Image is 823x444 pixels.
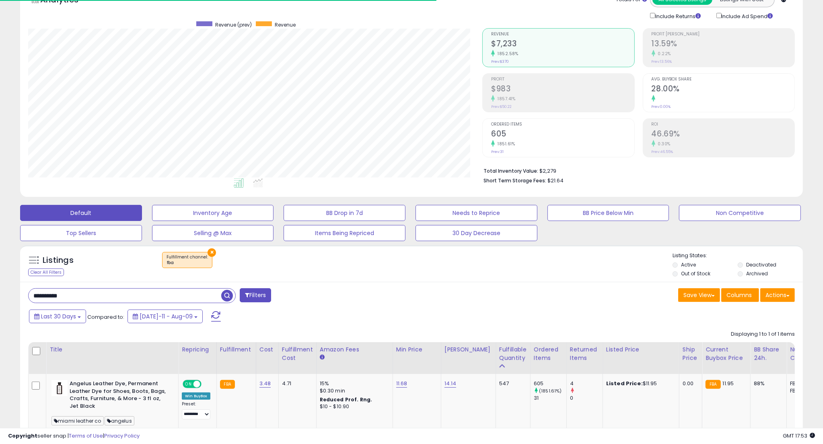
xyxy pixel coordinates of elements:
button: Default [20,205,142,221]
div: $11.95 [606,380,673,387]
label: Out of Stock [681,270,710,277]
h2: 46.69% [652,129,794,140]
div: Fulfillable Quantity [499,345,527,362]
button: Filters [240,288,271,302]
small: Prev: 13.56% [652,59,672,64]
small: 1857.41% [495,96,515,102]
h2: $7,233 [491,39,634,50]
li: $2,279 [484,165,789,175]
h2: 605 [491,129,634,140]
a: 3.48 [259,380,271,388]
div: Returned Items [570,345,599,362]
h2: 28.00% [652,84,794,95]
span: Avg. Buybox Share [652,77,794,82]
span: Ordered Items [491,122,634,127]
span: 11.95 [723,380,734,387]
button: Non Competitive [679,205,801,221]
h2: $983 [491,84,634,95]
span: Columns [726,291,752,299]
div: seller snap | | [8,432,140,440]
img: 41F2yE36tTL._SL40_.jpg [51,380,68,396]
a: Privacy Policy [104,432,140,440]
button: Needs to Reprice [416,205,537,221]
div: 0.00 [683,380,696,387]
div: Include Ad Spend [710,11,786,20]
div: BB Share 24h. [754,345,783,362]
div: $10 - $10.90 [320,403,387,410]
small: (1851.61%) [539,388,562,394]
div: Cost [259,345,275,354]
div: 88% [754,380,780,387]
div: Displaying 1 to 1 of 1 items [731,330,795,338]
div: FBM: 5 [790,387,817,394]
b: Reduced Prof. Rng. [320,396,372,403]
span: Profit [PERSON_NAME] [652,32,794,37]
a: 11.68 [396,380,407,388]
button: Actions [760,288,795,302]
div: 15% [320,380,387,387]
label: Active [681,261,696,268]
span: OFF [200,381,213,388]
button: Items Being Repriced [284,225,405,241]
small: FBA [220,380,235,389]
div: 547 [499,380,524,387]
button: 30 Day Decrease [416,225,537,241]
div: Min Price [396,345,438,354]
span: Fulfillment channel : [167,254,208,266]
span: angelus [105,416,134,425]
span: Revenue (prev) [215,21,252,28]
button: Columns [721,288,759,302]
span: ON [183,381,193,388]
div: [PERSON_NAME] [444,345,492,354]
small: Prev: $50.22 [491,104,512,109]
button: Last 30 Days [29,310,86,323]
button: BB Price Below Min [547,205,669,221]
div: Ship Price [683,345,699,362]
div: Title [49,345,175,354]
span: ROI [652,122,794,127]
p: Listing States: [673,252,802,260]
span: 2025-09-9 17:53 GMT [783,432,815,440]
small: 0.22% [655,51,671,57]
div: 4 [570,380,603,387]
div: Fulfillment Cost [282,345,313,362]
span: Last 30 Days [41,312,76,320]
button: Save View [678,288,720,302]
b: Angelus Leather Dye, Permanent Leather Dye for Shoes, Boots, Bags, Crafts, Furniture, & More - 3 ... [70,380,167,412]
span: Profit [491,77,634,82]
span: Revenue [275,21,296,28]
small: 1852.58% [495,51,518,57]
div: Clear All Filters [28,268,64,276]
button: Inventory Age [152,205,274,221]
div: Repricing [182,345,213,354]
button: [DATE]-11 - Aug-09 [128,310,203,323]
div: fba [167,260,208,266]
span: $21.64 [547,177,564,184]
div: FBA: 2 [790,380,817,387]
button: Top Sellers [20,225,142,241]
h2: 13.59% [652,39,794,50]
div: Fulfillment [220,345,253,354]
small: Prev: 0.00% [652,104,671,109]
small: 0.30% [655,141,671,147]
div: Preset: [182,401,210,419]
b: Short Term Storage Fees: [484,177,546,184]
div: 31 [534,394,566,402]
h5: Listings [43,255,74,266]
button: BB Drop in 7d [284,205,405,221]
small: Amazon Fees. [320,354,325,361]
label: Archived [746,270,768,277]
div: Ordered Items [534,345,563,362]
a: Terms of Use [69,432,103,440]
label: Deactivated [746,261,776,268]
strong: Copyright [8,432,37,440]
b: Total Inventory Value: [484,167,538,174]
div: 605 [534,380,566,387]
a: 14.14 [444,380,457,388]
span: Compared to: [87,313,124,321]
div: Current Buybox Price [706,345,747,362]
div: 4.71 [282,380,310,387]
button: × [208,248,216,257]
small: Prev: 46.55% [652,149,673,154]
span: miami leather co [51,416,104,425]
